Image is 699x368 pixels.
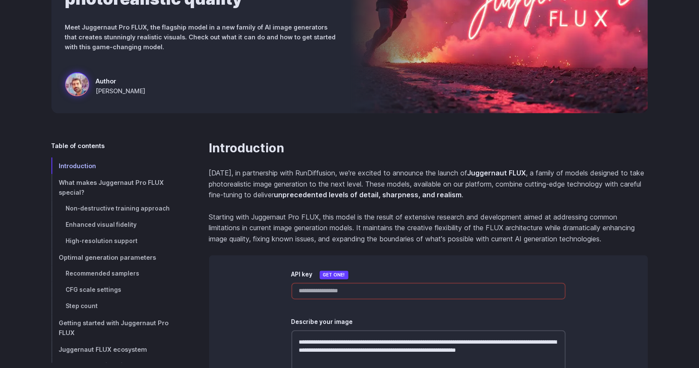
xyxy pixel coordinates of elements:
[51,217,182,233] a: Enhanced visual fidelity
[66,286,122,293] span: CFG scale settings
[96,86,146,96] span: [PERSON_NAME]
[291,318,353,327] label: Describe your image
[59,254,156,261] span: Optimal generation parameters
[51,157,182,174] a: Introduction
[468,169,526,177] strong: Juggernaut FLUX
[51,201,182,217] a: Non-destructive training approach
[274,190,462,199] strong: unprecedented levels of detail, sharpness, and realism
[209,141,285,156] a: Introduction
[66,205,170,212] span: Non-destructive training approach
[59,179,164,196] span: What makes Juggernaut Pro FLUX special?
[59,319,169,336] span: Getting started with Juggernaut Pro FLUX
[65,22,336,52] p: Meet Juggernaut Pro FLUX, the flagship model in a new family of AI image generators that creates ...
[209,212,648,245] p: Starting with Juggernaut Pro FLUX, this model is the result of extensive research and development...
[66,270,140,277] span: Recommended samplers
[51,249,182,266] a: Optimal generation parameters
[66,221,137,228] span: Enhanced visual fidelity
[51,233,182,249] a: High-resolution support
[291,270,313,279] label: API key
[96,76,146,86] span: Author
[51,298,182,315] a: Step count
[209,168,648,201] p: [DATE], in partnership with RunDiffusion, we're excited to announce the launch of , a family of m...
[51,266,182,282] a: Recommended samplers
[51,141,105,151] span: Table of contents
[59,346,147,353] span: Juggernaut FLUX ecosystem
[51,282,182,298] a: CFG scale settings
[65,72,146,100] a: creative ad image of powerful runner leaving a trail of pink smoke and sparks, speed, lights floa...
[66,237,138,244] span: High-resolution support
[51,341,182,358] a: Juggernaut FLUX ecosystem
[66,303,98,309] span: Step count
[320,271,348,279] a: Get one!
[51,174,182,201] a: What makes Juggernaut Pro FLUX special?
[59,162,96,169] span: Introduction
[51,315,182,341] a: Getting started with Juggernaut Pro FLUX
